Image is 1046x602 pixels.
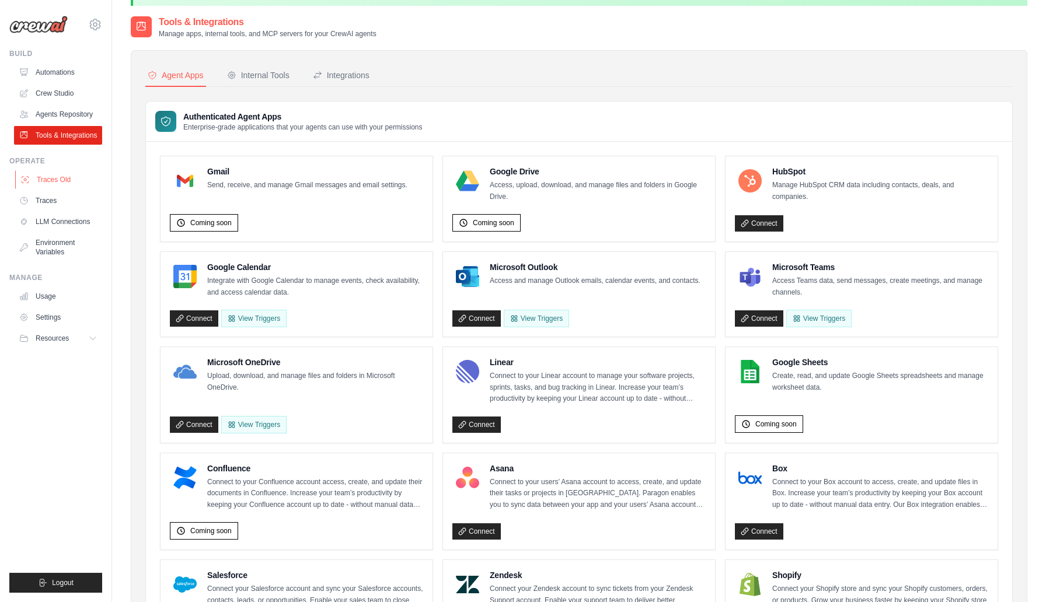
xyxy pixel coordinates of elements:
h4: Confluence [207,463,423,474]
div: Integrations [313,69,369,81]
h4: Box [772,463,988,474]
span: Coming soon [473,218,514,228]
a: Connect [735,523,783,540]
span: Coming soon [190,218,232,228]
img: Microsoft Teams Logo [738,265,762,288]
h4: Microsoft Outlook [490,261,700,273]
h4: Linear [490,356,706,368]
h4: Google Sheets [772,356,988,368]
img: Google Drive Logo [456,169,479,192]
a: LLM Connections [14,212,102,231]
img: Shopify Logo [738,573,762,596]
a: Connect [452,310,501,327]
p: Access Teams data, send messages, create meetings, and manage channels. [772,275,988,298]
div: Internal Tools [227,69,290,81]
button: View Triggers [221,310,287,327]
span: Coming soon [190,526,232,535]
h4: HubSpot [772,166,988,177]
h2: Tools & Integrations [159,15,376,29]
a: Usage [14,287,102,306]
: View Triggers [221,416,287,433]
span: Resources [36,334,69,343]
a: Tools & Integrations [14,126,102,145]
a: Connect [170,310,218,327]
img: Zendesk Logo [456,573,479,596]
button: Internal Tools [225,65,292,87]
h4: Zendesk [490,569,706,581]
p: Send, receive, and manage Gmail messages and email settings. [207,180,407,191]
a: Traces Old [15,170,103,189]
h4: Google Calendar [207,261,423,273]
span: Logout [52,578,74,587]
h4: Microsoft Teams [772,261,988,273]
p: Integrate with Google Calendar to manage events, check availability, and access calendar data. [207,275,423,298]
a: Traces [14,191,102,210]
p: Create, read, and update Google Sheets spreadsheets and manage worksheet data. [772,370,988,393]
p: Access, upload, download, and manage files and folders in Google Drive. [490,180,706,202]
p: Manage apps, internal tools, and MCP servers for your CrewAI agents [159,29,376,38]
: View Triggers [786,310,852,327]
a: Agents Repository [14,105,102,124]
p: Manage HubSpot CRM data including contacts, deals, and companies. [772,180,988,202]
a: Connect [735,310,783,327]
a: Environment Variables [14,233,102,261]
img: Box Logo [738,466,762,489]
p: Enterprise-grade applications that your agents can use with your permissions [183,123,423,132]
button: Agent Apps [145,65,206,87]
img: Google Calendar Logo [173,265,197,288]
h3: Authenticated Agent Apps [183,111,423,123]
button: Integrations [311,65,372,87]
a: Connect [452,416,501,433]
img: Microsoft Outlook Logo [456,265,479,288]
img: Logo [9,16,68,33]
a: Crew Studio [14,84,102,103]
img: Salesforce Logo [173,573,197,596]
h4: Asana [490,463,706,474]
h4: Gmail [207,166,407,177]
p: Connect to your Box account to access, create, and update files in Box. Increase your team’s prod... [772,477,988,511]
a: Connect [170,416,218,433]
button: Resources [14,329,102,348]
img: Microsoft OneDrive Logo [173,360,197,383]
a: Connect [735,215,783,232]
img: Asana Logo [456,466,479,489]
p: Upload, download, and manage files and folders in Microsoft OneDrive. [207,370,423,393]
img: Gmail Logo [173,169,197,192]
p: Connect to your Linear account to manage your software projects, sprints, tasks, and bug tracking... [490,370,706,405]
h4: Microsoft OneDrive [207,356,423,368]
p: Connect to your users’ Asana account to access, create, and update their tasks or projects in [GE... [490,477,706,511]
img: Linear Logo [456,360,479,383]
a: Connect [452,523,501,540]
a: Automations [14,63,102,82]
div: Operate [9,156,102,166]
img: Google Sheets Logo [738,360,762,383]
h4: Salesforce [207,569,423,581]
p: Access and manage Outlook emails, calendar events, and contacts. [490,275,700,287]
img: HubSpot Logo [738,169,762,192]
div: Manage [9,273,102,282]
div: Agent Apps [148,69,204,81]
p: Connect to your Confluence account access, create, and update their documents in Confluence. Incr... [207,477,423,511]
: View Triggers [504,310,569,327]
img: Confluence Logo [173,466,197,489]
span: Coming soon [755,419,797,429]
div: Build [9,49,102,58]
button: Logout [9,573,102,593]
h4: Google Drive [490,166,706,177]
a: Settings [14,308,102,327]
h4: Shopify [772,569,988,581]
